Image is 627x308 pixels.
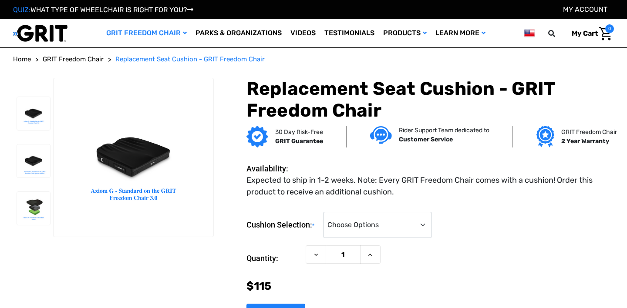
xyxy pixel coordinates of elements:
span: My Cart [572,29,598,37]
p: GRIT Freedom Chair [561,127,617,137]
dd: Expected to ship in 1-2 weeks. Note: Every GRIT Freedom Chair comes with a cushion! Order this pr... [246,174,610,198]
a: Testimonials [320,19,379,47]
a: GRIT Freedom Chair [43,54,104,64]
a: Videos [286,19,320,47]
a: Learn More [431,19,490,47]
a: Home [13,54,31,64]
img: Cart [599,27,612,40]
a: Products [379,19,431,47]
h1: Replacement Seat Cushion - GRIT Freedom Chair [246,78,614,122]
a: GRIT Freedom Chair [102,19,191,47]
img: Replacement Seat Cushion - GRIT Freedom Chair [54,86,213,228]
p: 30 Day Risk-Free [275,127,323,137]
img: Customer service [370,126,392,144]
label: Quantity: [246,245,301,271]
span: QUIZ: [13,6,30,14]
img: Replacement Seat Cushion - GRIT Freedom Chair [17,97,50,130]
span: 0 [605,24,614,33]
img: Replacement Seat Cushion - GRIT Freedom Chair [17,144,50,177]
label: Cushion Selection: [246,212,319,238]
a: Parks & Organizations [191,19,286,47]
strong: 2 Year Warranty [561,137,609,145]
a: Account [563,5,607,13]
img: GRIT Guarantee [246,126,268,147]
strong: Customer Service [399,136,453,143]
img: us.png [524,28,535,39]
a: Cart with 0 items [565,24,614,43]
span: $115 [246,280,271,292]
span: Replacement Seat Cushion - GRIT Freedom Chair [115,55,265,63]
nav: Breadcrumb [13,54,614,64]
img: GRIT All-Terrain Wheelchair and Mobility Equipment [13,24,67,42]
a: Replacement Seat Cushion - GRIT Freedom Chair [115,54,265,64]
span: GRIT Freedom Chair [43,55,104,63]
input: Search [552,24,565,43]
a: QUIZ:WHAT TYPE OF WHEELCHAIR IS RIGHT FOR YOU? [13,6,193,14]
span: Home [13,55,31,63]
img: Grit freedom [536,126,554,147]
p: Rider Support Team dedicated to [399,126,489,135]
dt: Availability: [246,163,301,174]
img: Replacement Seat Cushion - GRIT Freedom Chair [17,192,50,225]
strong: GRIT Guarantee [275,137,323,145]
